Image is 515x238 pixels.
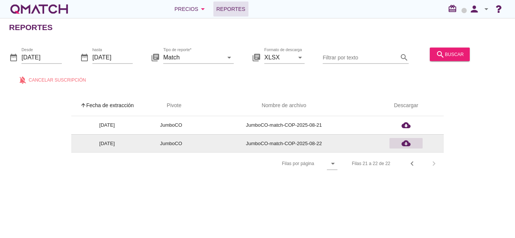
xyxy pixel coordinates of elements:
[352,160,390,167] div: Filas 21 a 22 de 22
[143,116,199,134] td: JumboCO
[408,159,417,168] i: chevron_left
[199,134,368,152] td: JumboCO-match-COP-2025-08-22
[264,51,294,63] input: Formato de descarga
[12,73,92,86] button: Cancelar suscripción
[436,50,464,59] div: buscar
[71,134,143,152] td: [DATE]
[18,75,29,84] i: notifications_off
[225,53,234,62] i: arrow_drop_down
[9,53,18,62] i: date_range
[199,95,368,116] th: Nombre de archivo: Not sorted.
[252,53,261,62] i: library_books
[9,21,53,33] h2: Reportes
[436,50,445,59] i: search
[80,102,86,108] i: arrow_upward
[328,159,337,168] i: arrow_drop_down
[29,76,86,83] span: Cancelar suscripción
[405,157,419,170] button: Previous page
[92,51,133,63] input: hasta
[198,5,207,14] i: arrow_drop_down
[169,2,213,17] button: Precios
[21,51,62,63] input: Desde
[216,5,245,14] span: Reportes
[143,95,199,116] th: Pivote: Not sorted. Activate to sort ascending.
[71,116,143,134] td: [DATE]
[213,2,248,17] a: Reportes
[207,153,337,174] div: Filas por página
[296,53,305,62] i: arrow_drop_down
[368,95,444,116] th: Descargar: Not sorted.
[143,134,199,152] td: JumboCO
[199,116,368,134] td: JumboCO-match-COP-2025-08-21
[71,95,143,116] th: Fecha de extracción: Sorted ascending. Activate to sort descending.
[400,53,409,62] i: search
[402,121,411,130] i: cloud_download
[448,4,460,13] i: redeem
[9,2,69,17] a: white-qmatch-logo
[163,51,223,63] input: Tipo de reporte*
[467,4,482,14] i: person
[402,139,411,148] i: cloud_download
[323,51,398,63] input: Filtrar por texto
[430,47,470,61] button: buscar
[80,53,89,62] i: date_range
[151,53,160,62] i: library_books
[175,5,207,14] div: Precios
[482,5,491,14] i: arrow_drop_down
